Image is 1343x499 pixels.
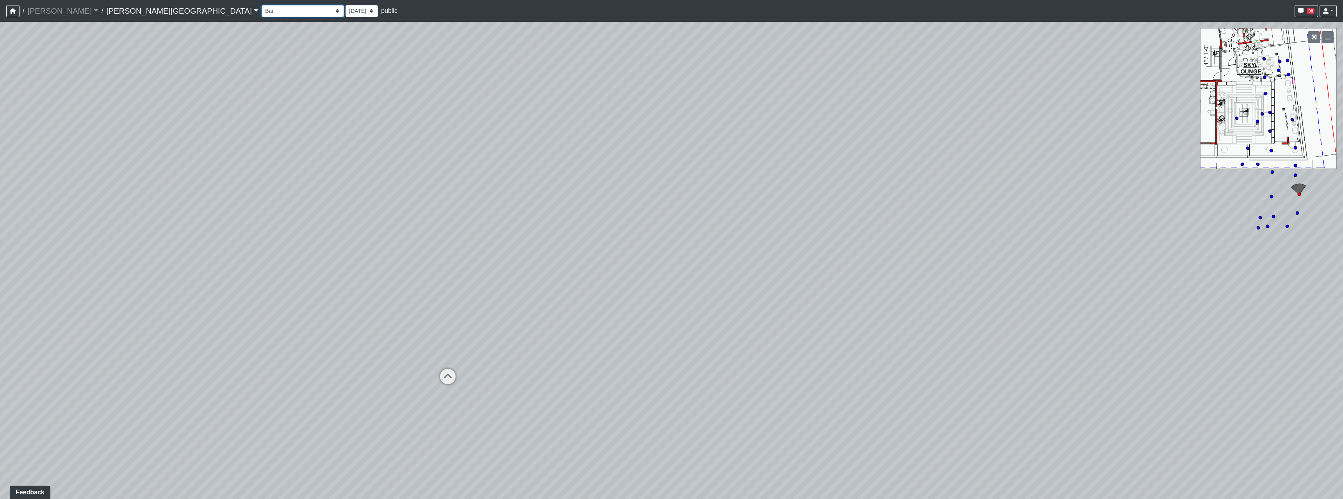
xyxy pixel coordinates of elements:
button: 98 [1295,5,1318,17]
a: [PERSON_NAME] [27,3,98,19]
span: / [98,3,106,19]
iframe: Ybug feedback widget [6,483,52,499]
span: 98 [1307,8,1315,14]
span: public [381,7,397,14]
a: [PERSON_NAME][GEOGRAPHIC_DATA] [106,3,258,19]
span: / [20,3,27,19]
